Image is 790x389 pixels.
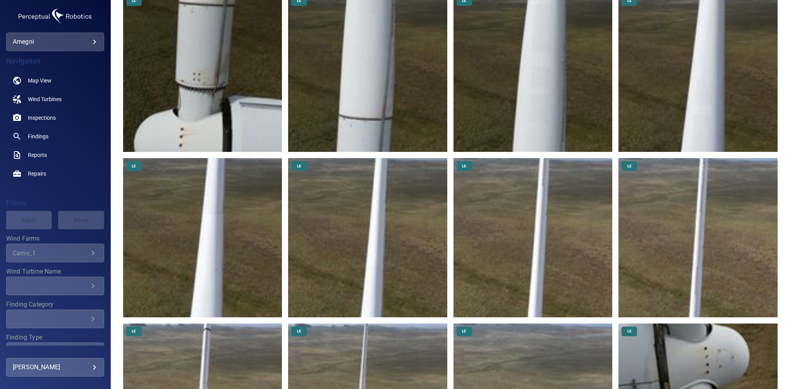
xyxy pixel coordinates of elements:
a: reports noActive [6,146,104,164]
span: LE [623,329,636,334]
label: Finding Type [6,334,104,341]
label: Wind Turbine Name [6,269,104,275]
span: Map View [28,77,52,84]
a: inspections noActive [6,108,104,127]
div: Carno_1 [13,250,88,257]
span: LE [127,329,141,334]
label: Wind Farms [6,236,104,242]
a: windturbines noActive [6,90,104,108]
span: Repairs [28,170,46,177]
span: LE [457,164,471,169]
span: LE [292,329,306,334]
span: LE [292,164,306,169]
img: amegni-logo [16,6,94,26]
div: amegni [6,33,104,51]
h4: Navigation [6,57,104,65]
div: Finding Category [6,310,104,328]
span: LE [457,329,471,334]
span: Findings [28,133,48,140]
div: Finding Type [6,343,104,361]
div: amegni [13,36,98,48]
a: map noActive [6,71,104,90]
span: Inspections [28,114,56,122]
span: LE [127,164,141,169]
a: repairs noActive [6,164,104,183]
div: Wind Turbine Name [6,277,104,295]
span: LE [623,164,636,169]
span: Reports [28,151,47,159]
span: Wind Turbines [28,95,62,103]
h4: Filters [6,199,104,207]
div: [PERSON_NAME] [13,361,98,374]
a: findings noActive [6,127,104,146]
label: Finding Category [6,301,104,308]
div: Wind Farms [6,244,104,262]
